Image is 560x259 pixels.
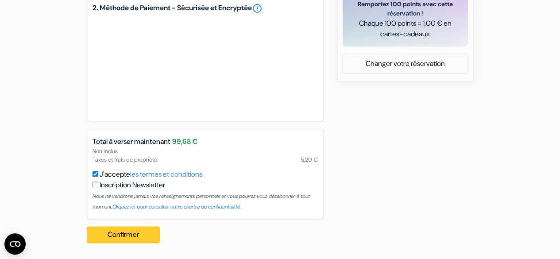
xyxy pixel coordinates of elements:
a: Cliquez ici pour consulter notre chartre de confidentialité. [112,203,241,210]
button: Ouvrir le widget CMP [4,233,26,255]
span: 99,68 € [172,136,197,147]
h5: 2. Méthode de Paiement - Sécurisée et Encryptée [93,3,318,14]
span: 5,20 € [301,155,318,164]
span: Chaque 100 points = 1,00 € en cartes-cadeaux [353,18,457,39]
label: J'accepte [100,169,202,180]
span: Total à verser maintenant [93,136,170,147]
iframe: Cadre de saisie sécurisé pour le paiement [91,15,320,116]
a: Changer votre réservation [343,55,467,72]
button: Confirmer [87,226,160,243]
div: Non inclus Taxes et frais de propriété [87,147,323,164]
a: error_outline [252,3,263,14]
label: Inscription Newsletter [100,180,165,190]
small: Nous ne vendrons jamais vos renseignements personnels et vous pouvez vous désabonner à tout moment. [93,193,310,210]
a: les termes et conditions [130,170,202,179]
